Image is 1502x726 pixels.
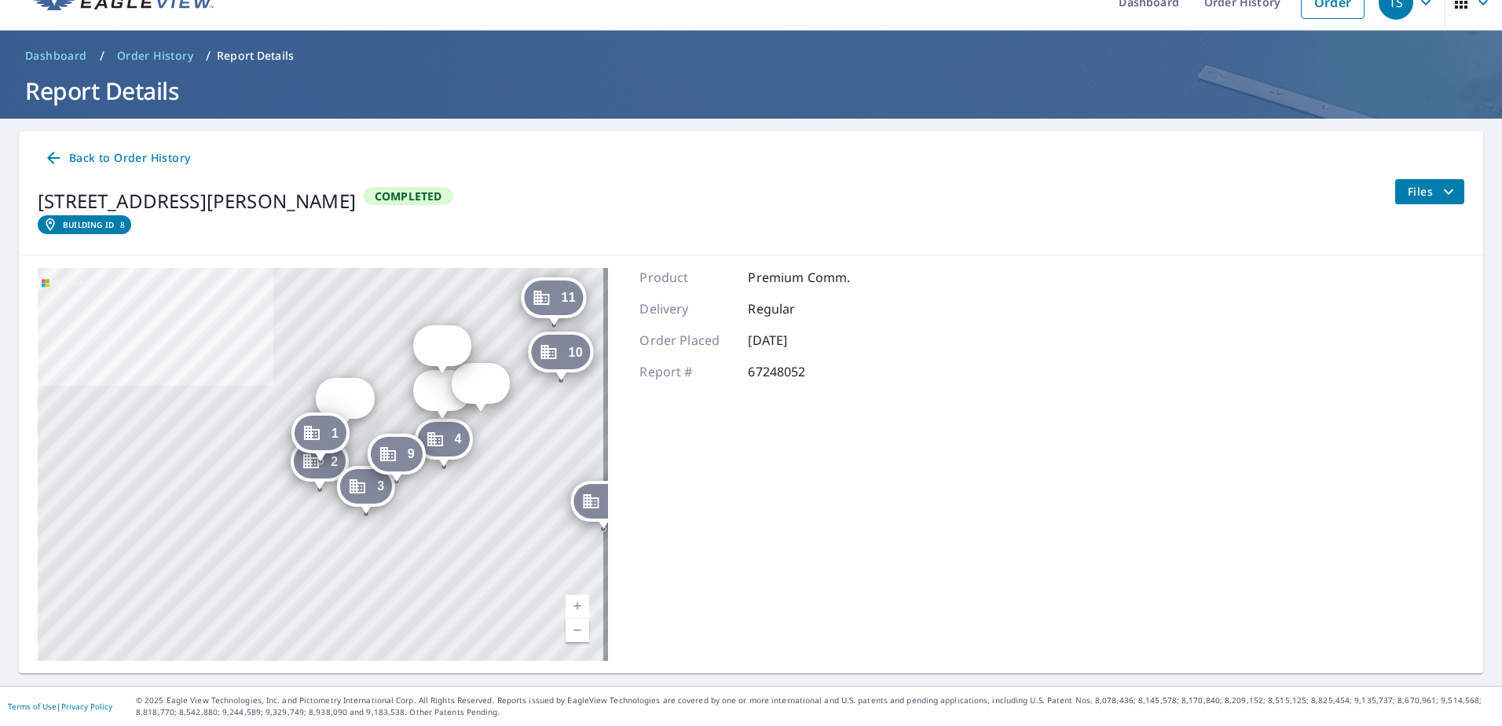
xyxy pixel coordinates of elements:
span: 9 [408,448,415,460]
div: Dropped pin, building 4, Commercial property, 10505 Lariat Ln Manassas, VA 20109 [414,419,472,467]
div: Dropped pin, building 7, Commercial property, 10493 Butterfield St Manassas, VA 20109 [452,363,510,412]
div: Dropped pin, building 6, Commercial property, 10515 Lariat Ln Manassas, VA 20109 [316,378,374,427]
div: Dropped pin, building 1, Commercial property, 10519 Lariat Ln Manassas, VA 20109 [291,412,350,461]
span: Completed [365,189,452,203]
a: Current Level 17, Zoom In [566,595,589,618]
span: Order History [117,48,193,64]
span: 7 [492,378,499,390]
p: Product [639,268,734,287]
span: 11 [562,291,576,303]
span: Files [1408,182,1458,201]
p: 67248052 [748,362,842,381]
div: Dropped pin, building 12, Commercial property, 7356 Wichita Ct Manassas, VA 20109 [571,481,636,530]
div: Dropped pin, building 3, Commercial property, 10525 Lariat Ln Manassas, VA 20109 [337,466,395,515]
span: 8 [453,339,460,351]
div: Dropped pin, building 2, Commercial property, 10521 Lariat Ln Manassas, VA 20109 [291,441,349,489]
a: Building ID8 [38,215,131,234]
div: Dropped pin, building 10, Commercial property, 10483 Butterfield St Manassas, VA 20109 [529,332,594,380]
span: 6 [356,392,363,404]
div: Dropped pin, building 11, Commercial property, 10475 Butterfield St Manassas, VA 20109 [522,277,587,326]
li: / [206,46,211,65]
span: 4 [454,433,461,445]
a: Order History [111,43,200,68]
div: Dropped pin, building 9, Commercial property, 10511 Lariat Ln Manassas, VA 20109 [368,434,426,482]
p: | [8,702,112,711]
p: Delivery [639,299,734,318]
a: Back to Order History [38,144,196,173]
p: © 2025 Eagle View Technologies, Inc. and Pictometry International Corp. All Rights Reserved. Repo... [136,695,1494,718]
p: Premium Comm. [748,268,850,287]
h1: Report Details [19,75,1483,107]
li: / [100,46,104,65]
span: 3 [377,480,384,492]
a: Current Level 17, Zoom Out [566,618,589,642]
a: Terms of Use [8,701,57,712]
p: Regular [748,299,842,318]
span: 2 [331,456,338,467]
p: Order Placed [639,331,734,350]
div: Dropped pin, building 5, Commercial property, 10501 Lariat Ln Manassas, VA 20109 [413,370,471,419]
span: 10 [569,346,583,358]
a: Dashboard [19,43,93,68]
nav: breadcrumb [19,43,1483,68]
div: Dropped pin, building 8, Commercial property, 10497 Butterfield St Manassas, VA 20109 [413,325,471,374]
button: filesDropdownBtn-67248052 [1394,179,1464,204]
span: Back to Order History [44,148,190,168]
p: Report # [639,362,734,381]
span: Dashboard [25,48,87,64]
p: Report Details [217,48,294,64]
div: [STREET_ADDRESS][PERSON_NAME] [38,187,356,215]
span: 1 [332,427,339,439]
p: [DATE] [748,331,842,350]
a: Privacy Policy [61,701,112,712]
em: Building ID [63,220,114,229]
